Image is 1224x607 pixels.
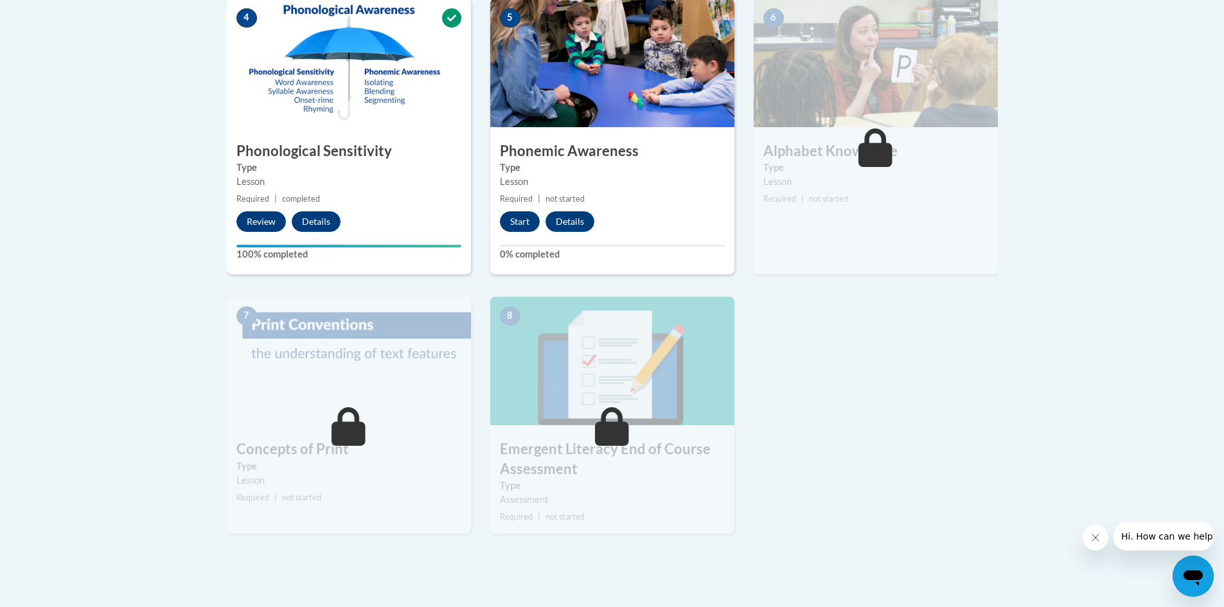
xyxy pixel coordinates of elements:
[227,141,471,161] h3: Phonological Sensitivity
[274,493,277,502] span: |
[236,8,257,28] span: 4
[538,194,540,204] span: |
[545,194,585,204] span: not started
[227,439,471,459] h3: Concepts of Print
[500,175,725,189] div: Lesson
[500,479,725,493] label: Type
[763,161,988,175] label: Type
[236,459,461,473] label: Type
[500,306,520,326] span: 8
[236,161,461,175] label: Type
[1173,556,1214,597] iframe: Button to launch messaging window
[763,175,988,189] div: Lesson
[763,194,796,204] span: Required
[763,8,784,28] span: 6
[236,493,269,502] span: Required
[545,211,594,232] button: Details
[282,194,320,204] span: completed
[754,141,998,161] h3: Alphabet Knowledge
[500,247,725,261] label: 0% completed
[1083,525,1108,550] iframe: Close message
[8,9,104,19] span: Hi. How can we help?
[490,439,734,479] h3: Emergent Literacy End of Course Assessment
[292,211,341,232] button: Details
[500,211,540,232] button: Start
[236,175,461,189] div: Lesson
[500,161,725,175] label: Type
[809,194,848,204] span: not started
[545,512,585,522] span: not started
[490,141,734,161] h3: Phonemic Awareness
[236,194,269,204] span: Required
[801,194,804,204] span: |
[538,512,540,522] span: |
[490,297,734,425] img: Course Image
[236,306,257,326] span: 7
[500,512,533,522] span: Required
[274,194,277,204] span: |
[1113,522,1214,550] iframe: Message from company
[236,245,461,247] div: Your progress
[500,8,520,28] span: 5
[282,493,321,502] span: not started
[236,247,461,261] label: 100% completed
[227,297,471,425] img: Course Image
[236,473,461,488] div: Lesson
[236,211,286,232] button: Review
[500,194,533,204] span: Required
[500,493,725,507] div: Assessment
